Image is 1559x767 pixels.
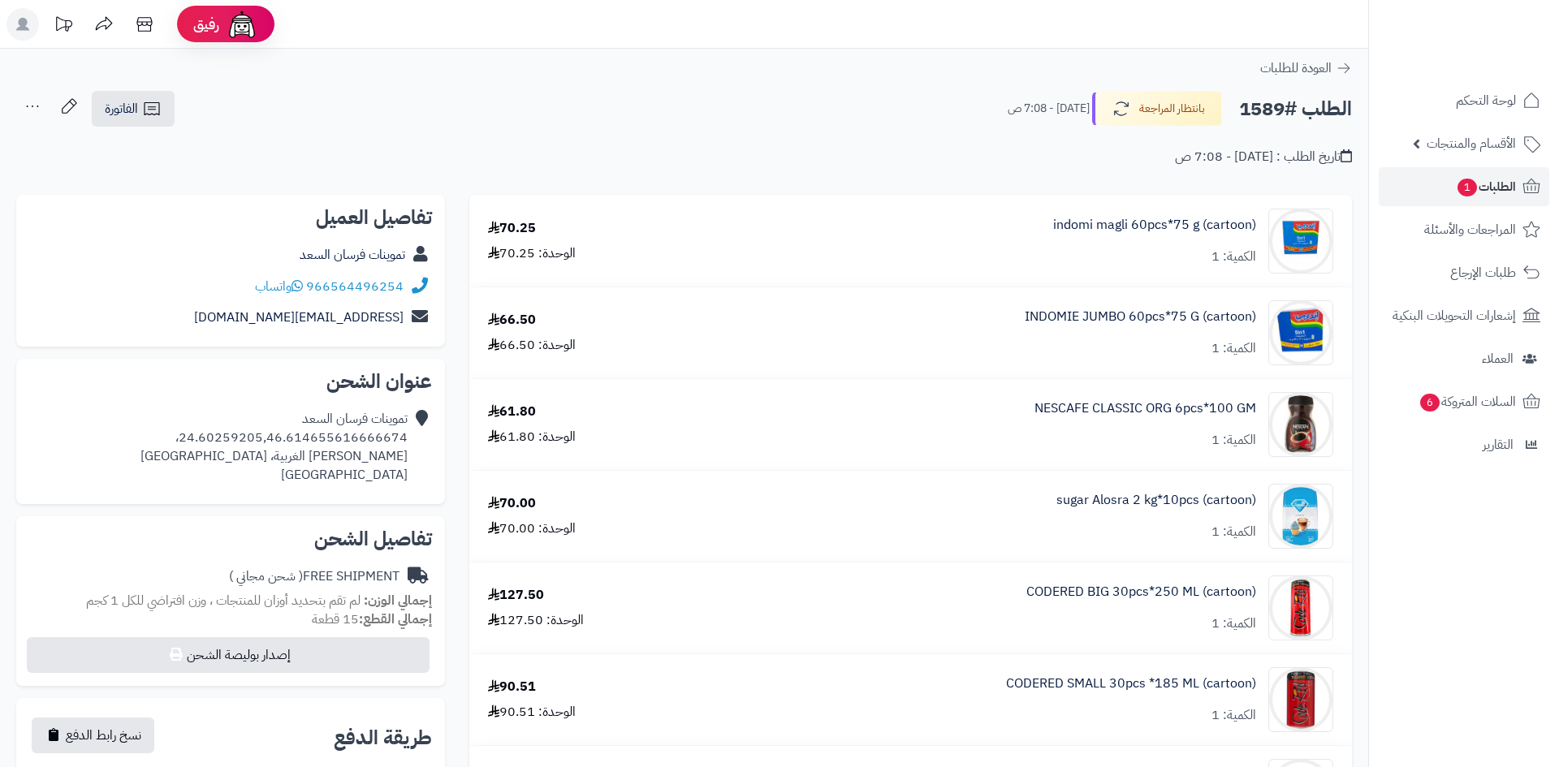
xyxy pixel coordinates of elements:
[1269,209,1332,274] img: 1747282501-49GxOi1ivnSFmiOaJUuMSRkWbJcibU5M-90x90.jpg
[43,8,84,45] a: تحديثات المنصة
[1269,300,1332,365] img: 1747283225-Screenshot%202025-05-15%20072245-90x90.jpg
[1056,491,1256,510] a: sugar Alosra 2 kg*10pcs (cartoon)
[86,591,361,610] span: لم تقم بتحديد أوزان للمنتجات ، وزن افتراضي للكل 1 كجم
[1211,523,1256,541] div: الكمية: 1
[1427,132,1516,155] span: الأقسام والمنتجات
[1456,89,1516,112] span: لوحة التحكم
[1269,667,1332,732] img: 1747536337-61lY7EtfpmL._AC_SL1500-90x90.jpg
[1211,248,1256,266] div: الكمية: 1
[1269,484,1332,549] img: 1747422865-61UT6OXd80L._AC_SL1270-90x90.jpg
[229,567,303,586] span: ( شحن مجاني )
[1026,583,1256,601] a: CODERED BIG 30pcs*250 ML (cartoon)
[29,529,432,549] h2: تفاصيل الشحن
[229,567,399,586] div: FREE SHIPMENT
[194,308,404,327] a: [EMAIL_ADDRESS][DOMAIN_NAME]
[193,15,219,34] span: رفيق
[1239,93,1352,126] h2: الطلب #1589
[488,678,536,696] div: 90.51
[1456,175,1516,198] span: الطلبات
[334,728,432,748] h2: طريقة الدفع
[27,637,430,673] button: إصدار بوليصة الشحن
[1379,339,1549,378] a: العملاء
[488,244,576,263] div: الوحدة: 70.25
[29,208,432,227] h2: تفاصيل العميل
[66,726,141,745] span: نسخ رابط الدفع
[1419,393,1440,412] span: 6
[488,428,576,446] div: الوحدة: 61.80
[32,717,154,753] button: نسخ رابط الدفع
[1211,339,1256,358] div: الكمية: 1
[488,494,536,513] div: 70.00
[1482,347,1514,370] span: العملاء
[1175,148,1352,166] div: تاريخ الطلب : [DATE] - 7:08 ص
[300,245,405,265] a: تموينات فرسان السعد
[488,336,576,355] div: الوحدة: 66.50
[488,586,544,605] div: 127.50
[1483,433,1514,456] span: التقارير
[306,277,404,296] a: 966564496254
[1211,431,1256,450] div: الكمية: 1
[488,519,576,538] div: الوحدة: 70.00
[364,591,432,610] strong: إجمالي الوزن:
[488,311,536,330] div: 66.50
[1379,382,1549,421] a: السلات المتروكة6
[488,703,576,722] div: الوحدة: 90.51
[1379,81,1549,120] a: لوحة التحكم
[1092,92,1222,126] button: بانتظار المراجعة
[488,611,584,630] div: الوحدة: 127.50
[92,91,175,127] a: الفاتورة
[1419,390,1516,413] span: السلات المتروكة
[488,219,536,238] div: 70.25
[255,277,303,296] a: واتساب
[226,8,258,41] img: ai-face.png
[1211,614,1256,633] div: الكمية: 1
[1379,210,1549,249] a: المراجعات والأسئلة
[1008,101,1090,117] small: [DATE] - 7:08 ص
[1457,178,1478,197] span: 1
[1379,425,1549,464] a: التقارير
[1211,706,1256,725] div: الكمية: 1
[1006,674,1256,693] a: CODERED SMALL 30pcs *185 ML (cartoon)
[1424,218,1516,241] span: المراجعات والأسئلة
[359,610,432,629] strong: إجمالي القطع:
[1260,58,1332,78] span: العودة للطلبات
[1450,261,1516,284] span: طلبات الإرجاع
[1269,575,1332,640] img: 1747536125-51jkufB9faL._AC_SL1000-90x90.jpg
[1025,308,1256,326] a: INDOMIE JUMBO 60pcs*75 G (cartoon)
[1379,296,1549,335] a: إشعارات التحويلات البنكية
[1449,18,1544,52] img: logo-2.png
[1379,167,1549,206] a: الطلبات1
[1260,58,1352,78] a: العودة للطلبات
[1034,399,1256,418] a: NESCAFE CLASSIC ORG 6pcs*100 GM
[140,410,408,484] div: تموينات فرسان السعد 24.60259205,46.614655616666674، [PERSON_NAME] الغربية، [GEOGRAPHIC_DATA] [GEO...
[1053,216,1256,235] a: indomi magli 60pcs*75 g (cartoon)
[29,372,432,391] h2: عنوان الشحن
[1269,392,1332,457] img: 1747422370-def09d17-4f60-463d-8bb0-2f4fb26a-90x90.jpg
[488,403,536,421] div: 61.80
[1379,253,1549,292] a: طلبات الإرجاع
[312,610,432,629] small: 15 قطعة
[105,99,138,118] span: الفاتورة
[1393,304,1516,327] span: إشعارات التحويلات البنكية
